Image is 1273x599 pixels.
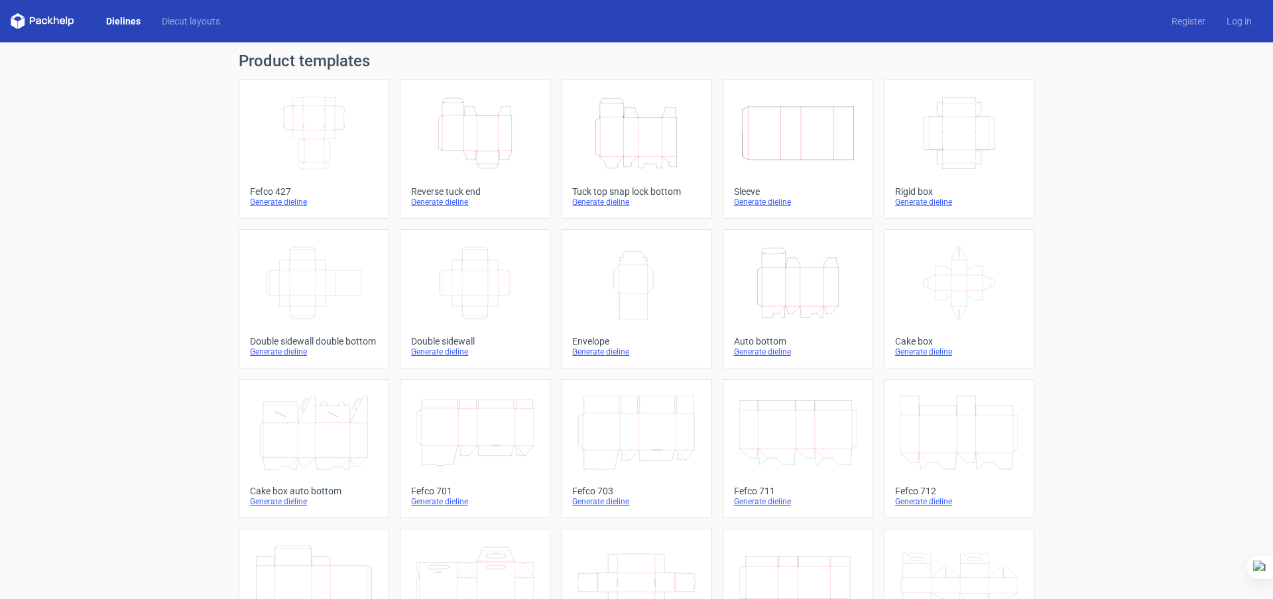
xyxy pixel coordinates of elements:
div: Double sidewall double bottom [250,336,378,347]
div: Fefco 703 [572,486,700,496]
a: Tuck top snap lock bottomGenerate dieline [561,80,711,219]
a: Rigid boxGenerate dieline [884,80,1034,219]
div: Generate dieline [734,197,862,207]
a: EnvelopeGenerate dieline [561,229,711,368]
div: Generate dieline [895,347,1023,357]
a: Double sidewall double bottomGenerate dieline [239,229,389,368]
h1: Product templates [239,53,1034,69]
div: Envelope [572,336,700,347]
a: Log in [1216,15,1262,28]
a: Fefco 712Generate dieline [884,379,1034,518]
a: Cake box auto bottomGenerate dieline [239,379,389,518]
div: Generate dieline [734,347,862,357]
div: Double sidewall [411,336,539,347]
div: Auto bottom [734,336,862,347]
a: Fefco 427Generate dieline [239,80,389,219]
div: Generate dieline [572,197,700,207]
div: Fefco 711 [734,486,862,496]
a: Auto bottomGenerate dieline [723,229,873,368]
div: Fefco 427 [250,186,378,197]
div: Cake box auto bottom [250,486,378,496]
a: SleeveGenerate dieline [723,80,873,219]
a: Double sidewallGenerate dieline [400,229,550,368]
a: Fefco 703Generate dieline [561,379,711,518]
a: Fefco 701Generate dieline [400,379,550,518]
div: Cake box [895,336,1023,347]
div: Generate dieline [250,347,378,357]
a: Register [1161,15,1216,28]
a: Reverse tuck endGenerate dieline [400,80,550,219]
div: Generate dieline [895,197,1023,207]
div: Generate dieline [250,197,378,207]
div: Generate dieline [572,347,700,357]
a: Cake boxGenerate dieline [884,229,1034,368]
div: Reverse tuck end [411,186,539,197]
div: Generate dieline [250,496,378,507]
div: Sleeve [734,186,862,197]
div: Generate dieline [411,496,539,507]
a: Fefco 711Generate dieline [723,379,873,518]
div: Generate dieline [895,496,1023,507]
a: Dielines [95,15,151,28]
div: Fefco 712 [895,486,1023,496]
div: Tuck top snap lock bottom [572,186,700,197]
div: Generate dieline [411,347,539,357]
div: Rigid box [895,186,1023,197]
div: Generate dieline [734,496,862,507]
a: Diecut layouts [151,15,231,28]
div: Fefco 701 [411,486,539,496]
div: Generate dieline [572,496,700,507]
div: Generate dieline [411,197,539,207]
